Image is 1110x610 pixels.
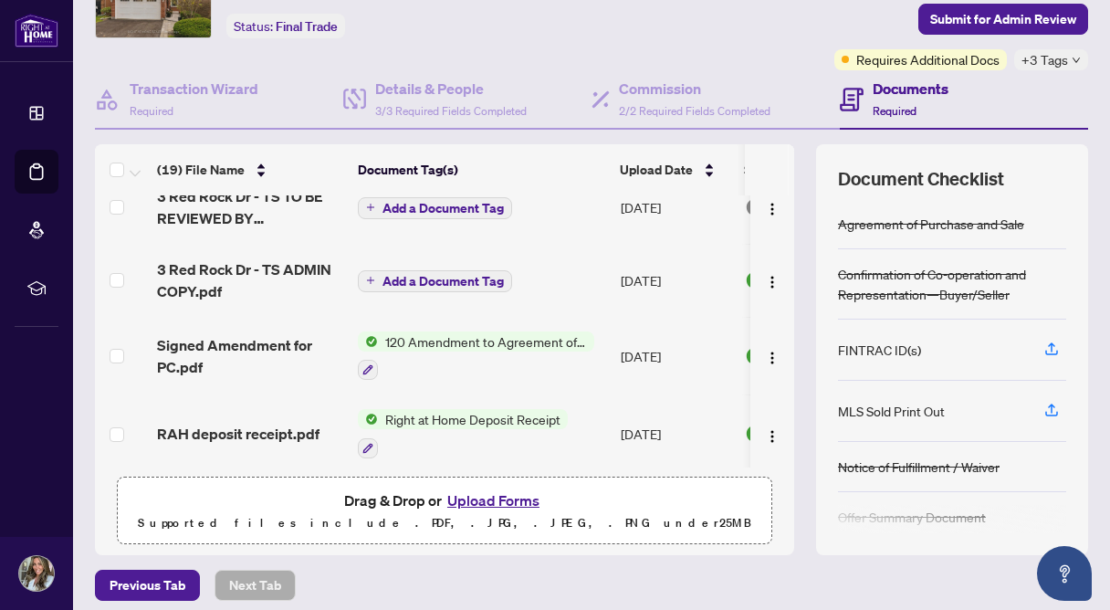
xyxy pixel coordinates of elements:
[758,193,787,222] button: Logo
[378,409,568,429] span: Right at Home Deposit Receipt
[19,556,54,591] img: Profile Icon
[358,331,378,352] img: Status Icon
[150,144,351,195] th: (19) File Name
[157,334,343,378] span: Signed Amendment for PC.pdf
[838,166,1004,192] span: Document Checklist
[95,570,200,601] button: Previous Tab
[873,104,916,118] span: Required
[382,275,504,288] span: Add a Document Tag
[838,264,1066,304] div: Confirmation of Co-operation and Representation—Buyer/Seller
[366,203,375,212] span: plus
[366,276,375,285] span: plus
[375,78,527,100] h4: Details & People
[856,49,1000,69] span: Requires Additional Docs
[358,268,512,292] button: Add a Document Tag
[276,18,338,35] span: Final Trade
[765,275,780,289] img: Logo
[619,104,770,118] span: 2/2 Required Fields Completed
[1072,56,1081,65] span: down
[351,144,613,195] th: Document Tag(s)
[758,342,787,371] button: Logo
[765,351,780,365] img: Logo
[382,202,504,215] span: Add a Document Tag
[620,160,693,180] span: Upload Date
[1037,546,1092,601] button: Open asap
[838,340,921,360] div: FINTRAC ID(s)
[838,457,1000,477] div: Notice of Fulfillment / Waiver
[613,394,738,473] td: [DATE]
[375,104,527,118] span: 3/3 Required Fields Completed
[758,419,787,448] button: Logo
[358,270,512,292] button: Add a Document Tag
[226,14,345,38] div: Status:
[745,346,765,366] img: Document Status
[930,5,1076,34] span: Submit for Admin Review
[613,171,738,244] td: [DATE]
[737,144,892,195] th: Status
[157,423,319,445] span: RAH deposit receipt.pdf
[613,317,738,395] td: [DATE]
[765,429,780,444] img: Logo
[745,424,765,444] img: Document Status
[215,570,296,601] button: Next Tab
[157,160,245,180] span: (19) File Name
[344,489,545,512] span: Drag & Drop or
[613,144,737,195] th: Upload Date
[358,197,512,219] button: Add a Document Tag
[118,478,771,545] span: Drag & Drop orUpload FormsSupported files include .PDF, .JPG, .JPEG, .PNG under25MB
[619,78,770,100] h4: Commission
[1021,49,1068,70] span: +3 Tags
[873,78,948,100] h4: Documents
[157,185,343,229] span: 3 Red Rock Dr - TS TO BE REVIEWED BY [PERSON_NAME].pdf
[838,214,1024,234] div: Agreement of Purchase and Sale
[157,258,343,302] span: 3 Red Rock Dr - TS ADMIN COPY.pdf
[358,195,512,219] button: Add a Document Tag
[130,104,173,118] span: Required
[613,244,738,317] td: [DATE]
[110,571,185,600] span: Previous Tab
[130,78,258,100] h4: Transaction Wizard
[918,4,1088,35] button: Submit for Admin Review
[378,331,594,352] span: 120 Amendment to Agreement of Purchase and Sale
[745,197,765,217] img: Document Status
[358,409,378,429] img: Status Icon
[358,331,594,381] button: Status Icon120 Amendment to Agreement of Purchase and Sale
[15,14,58,47] img: logo
[129,512,760,534] p: Supported files include .PDF, .JPG, .JPEG, .PNG under 25 MB
[765,202,780,216] img: Logo
[745,270,765,290] img: Document Status
[358,409,568,458] button: Status IconRight at Home Deposit Receipt
[442,489,545,512] button: Upload Forms
[758,266,787,295] button: Logo
[838,401,945,421] div: MLS Sold Print Out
